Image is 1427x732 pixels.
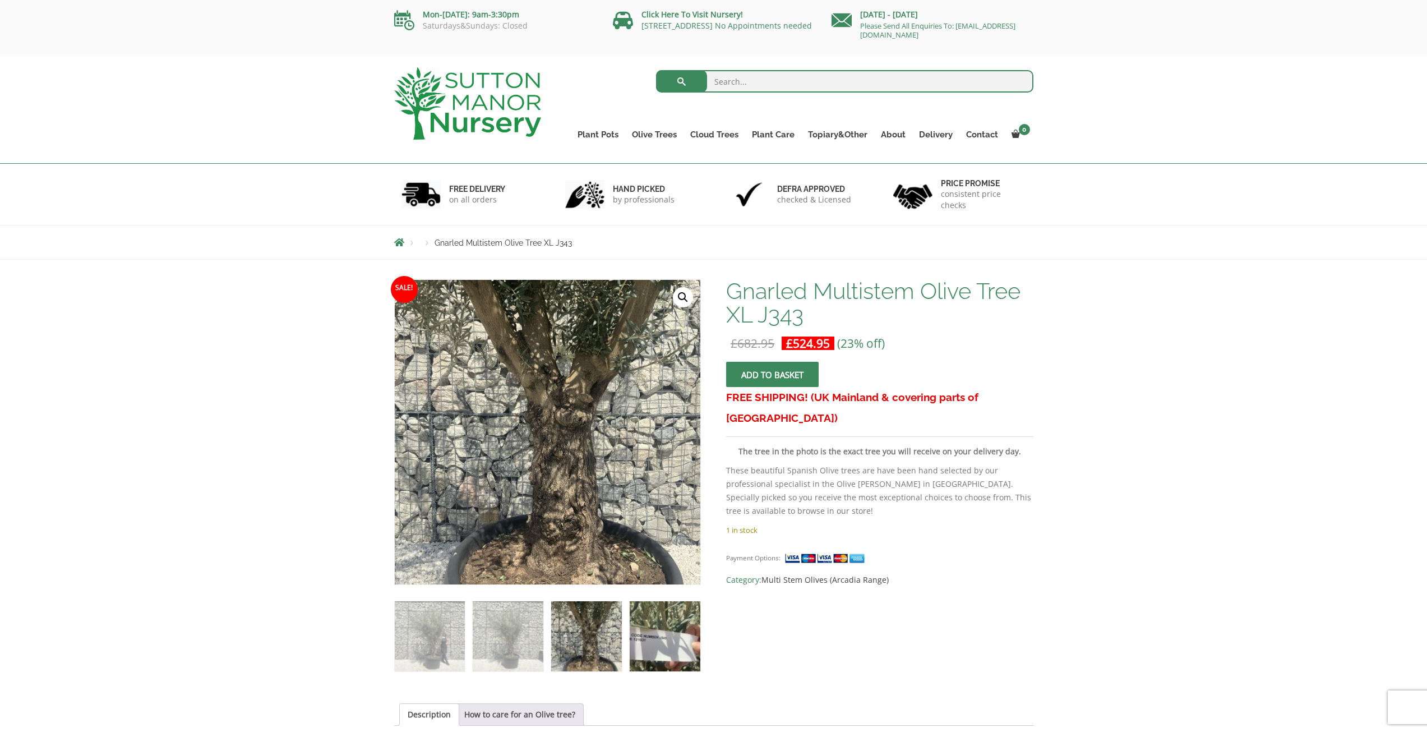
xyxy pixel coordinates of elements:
[435,238,572,247] span: Gnarled Multistem Olive Tree XL J343
[893,177,932,211] img: 4.jpg
[1019,124,1030,135] span: 0
[729,180,769,209] img: 3.jpg
[395,601,465,671] img: Gnarled Multistem Olive Tree XL J343
[394,21,596,30] p: Saturdays&Sundays: Closed
[801,127,874,142] a: Topiary&Other
[630,601,700,671] img: Gnarled Multistem Olive Tree XL J343 - Image 4
[449,184,505,194] h6: FREE DELIVERY
[625,127,684,142] a: Olive Trees
[726,464,1033,518] p: These beautiful Spanish Olive trees are have been hand selected by our professional specialist in...
[777,184,851,194] h6: Defra approved
[673,287,693,307] a: View full-screen image gallery
[565,180,604,209] img: 2.jpg
[761,574,889,585] a: Multi Stem Olives (Arcadia Range)
[449,194,505,205] p: on all orders
[391,276,418,303] span: Sale!
[726,362,819,387] button: Add to basket
[832,8,1033,21] p: [DATE] - [DATE]
[912,127,959,142] a: Delivery
[464,704,575,725] a: How to care for an Olive tree?
[394,8,596,21] p: Mon-[DATE]: 9am-3:30pm
[641,9,743,20] a: Click Here To Visit Nursery!
[613,194,675,205] p: by professionals
[726,573,1033,587] span: Category:
[786,335,793,351] span: £
[1005,127,1033,142] a: 0
[738,446,1021,457] strong: The tree in the photo is the exact tree you will receive on your delivery day.
[959,127,1005,142] a: Contact
[941,178,1026,188] h6: Price promise
[874,127,912,142] a: About
[941,188,1026,211] p: consistent price checks
[394,67,541,140] img: logo
[656,70,1033,93] input: Search...
[394,238,1033,247] nav: Breadcrumbs
[726,279,1033,326] h1: Gnarled Multistem Olive Tree XL J343
[731,335,774,351] bdi: 682.95
[473,601,543,671] img: Gnarled Multistem Olive Tree XL J343 - Image 2
[784,553,869,564] img: payment supported
[731,335,737,351] span: £
[837,335,885,351] span: (23% off)
[726,554,781,562] small: Payment Options:
[745,127,801,142] a: Plant Care
[401,180,441,209] img: 1.jpg
[551,601,621,671] img: Gnarled Multistem Olive Tree XL J343 - Image 3
[786,335,830,351] bdi: 524.95
[860,21,1015,40] a: Please Send All Enquiries To: [EMAIL_ADDRESS][DOMAIN_NAME]
[726,387,1033,429] h3: FREE SHIPPING! (UK Mainland & covering parts of [GEOGRAPHIC_DATA])
[408,704,451,725] a: Description
[726,523,1033,537] p: 1 in stock
[777,194,851,205] p: checked & Licensed
[684,127,745,142] a: Cloud Trees
[613,184,675,194] h6: hand picked
[571,127,625,142] a: Plant Pots
[641,20,812,31] a: [STREET_ADDRESS] No Appointments needed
